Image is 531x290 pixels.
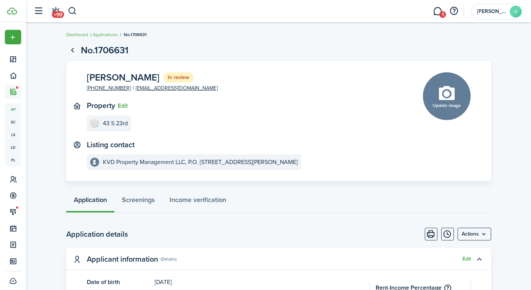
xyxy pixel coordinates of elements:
h1: No.1706631 [81,43,129,57]
button: Toggle accordion [473,253,486,265]
span: +99 [52,11,64,18]
status: In review [163,72,194,83]
text-item: Property [87,101,115,110]
button: Search [68,5,77,18]
panel-main-title: Applicant information [87,255,158,264]
a: [PHONE_NUMBER] [87,84,131,92]
img: TenantCloud [7,7,17,15]
span: No.1706631 [124,31,147,38]
h2: Application details [66,228,128,240]
button: Open sidebar [31,4,45,18]
a: sc [5,116,21,128]
a: ap [5,103,21,116]
panel-main-description: [DATE] [155,278,348,287]
button: Update image [423,72,471,120]
button: Edit [118,103,128,109]
a: Notifications [48,2,63,21]
text-item: Listing contact [87,141,135,149]
a: Messaging [430,2,445,21]
button: Open menu [5,30,21,44]
menu-btn: Actions [458,228,491,240]
a: Dashboard [66,31,88,38]
a: ls [5,128,21,141]
e-details-info-title: 43 S 23rd [103,120,128,127]
a: Income verification [162,190,234,213]
panel-main-subtitle: (Details) [161,256,177,262]
span: [PERSON_NAME] [87,73,159,82]
a: Applications [93,31,118,38]
button: Print [425,228,437,240]
span: 1 [439,11,446,18]
a: Go back [66,44,79,57]
a: pl [5,154,21,166]
button: Edit [462,256,471,262]
a: ld [5,141,21,154]
a: Screenings [114,190,162,213]
span: Aimee [477,9,507,14]
button: Open menu [458,228,491,240]
button: Timeline [441,228,454,240]
button: Open resource center [448,5,460,18]
avatar-text: A [510,6,522,18]
e-details-info-title: KVD Property Management LLC, P.O. [STREET_ADDRESS][PERSON_NAME] [103,159,298,166]
a: [EMAIL_ADDRESS][DOMAIN_NAME] [136,84,218,92]
panel-main-title: Date of birth [87,278,151,287]
img: 43 S 23rd [90,119,99,128]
